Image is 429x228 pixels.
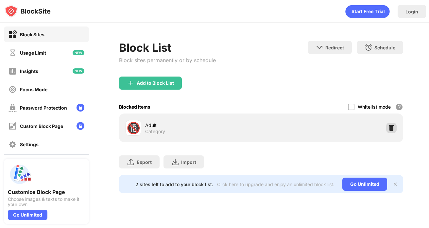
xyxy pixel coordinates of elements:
[9,85,17,94] img: focus-off.svg
[9,104,17,112] img: password-protection-off.svg
[374,45,395,50] div: Schedule
[181,159,196,165] div: Import
[8,210,47,220] div: Go Unlimited
[9,49,17,57] img: time-usage-off.svg
[119,41,216,54] div: Block List
[20,123,63,129] div: Custom Block Page
[342,178,387,191] div: Go Unlimited
[77,122,84,130] img: lock-menu.svg
[73,50,84,55] img: new-icon.svg
[5,5,51,18] img: logo-blocksite.svg
[358,104,391,110] div: Whitelist mode
[137,159,152,165] div: Export
[135,182,213,187] div: 2 sites left to add to your block list.
[8,163,31,186] img: push-custom-page.svg
[20,68,38,74] div: Insights
[119,104,150,110] div: Blocked Items
[20,142,39,147] div: Settings
[119,57,216,63] div: Block sites permanently or by schedule
[9,122,17,130] img: customize-block-page-off.svg
[345,5,390,18] div: animation
[20,105,67,111] div: Password Protection
[9,30,17,39] img: block-on.svg
[77,104,84,112] img: lock-menu.svg
[405,9,418,14] div: Login
[217,182,335,187] div: Click here to upgrade and enjoy an unlimited block list.
[20,50,46,56] div: Usage Limit
[127,121,140,135] div: 🔞
[325,45,344,50] div: Redirect
[8,189,85,195] div: Customize Block Page
[145,129,165,134] div: Category
[393,182,398,187] img: x-button.svg
[20,87,47,92] div: Focus Mode
[8,197,85,207] div: Choose images & texts to make it your own
[9,140,17,149] img: settings-off.svg
[137,80,174,86] div: Add to Block List
[145,122,261,129] div: Adult
[9,67,17,75] img: insights-off.svg
[20,32,44,37] div: Block Sites
[73,68,84,74] img: new-icon.svg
